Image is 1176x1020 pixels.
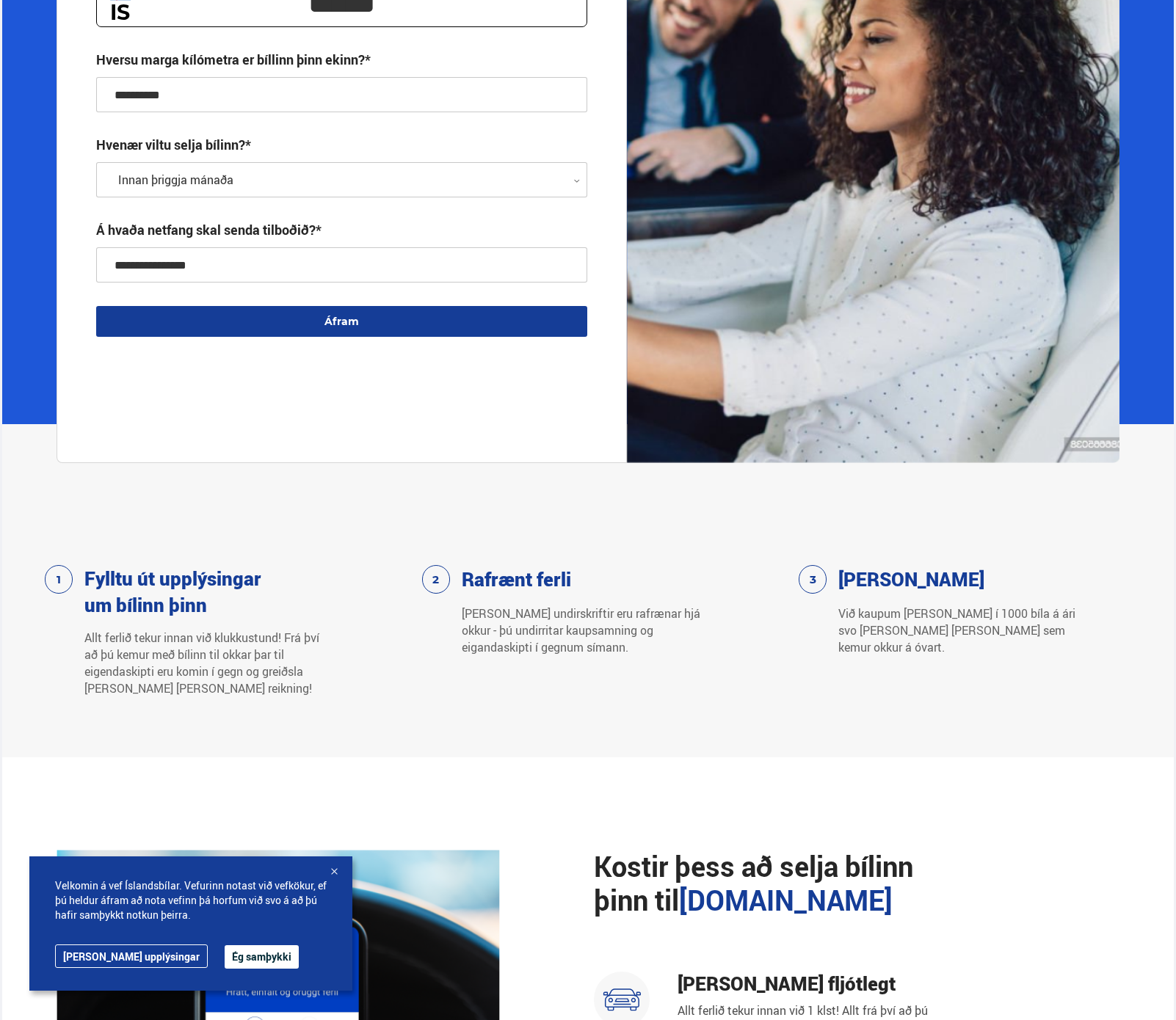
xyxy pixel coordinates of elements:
[84,630,324,697] p: Allt ferlið tekur innan við klukkustund! Frá því að þú kemur með bílinn til okkar þar til eigenda...
[594,850,958,917] h2: Kostir þess að selja bílinn þinn til
[678,972,958,995] h4: [PERSON_NAME] fljótlegt
[462,605,701,656] p: [PERSON_NAME] undirskriftir eru rafrænar hjá okkur - þú undirritar kaupsamning og eigandaskipti í...
[96,51,371,68] div: Hversu marga kílómetra er bíllinn þinn ekinn?*
[96,306,588,337] button: Áfram
[12,6,56,50] button: Opna LiveChat spjallviðmót
[838,605,1078,656] p: Við kaupum [PERSON_NAME] í 1000 bíla á ári svo [PERSON_NAME] [PERSON_NAME] sem kemur okkur á óvart.
[55,878,327,922] span: Velkomin á vef Íslandsbílar. Vefurinn notast við vefkökur, ef þú heldur áfram að nota vefinn þá h...
[96,221,322,238] div: Á hvaða netfang skal senda tilboðið?*
[96,136,251,153] label: Hvenær viltu selja bílinn?*
[84,565,268,618] h3: Fylltu út upplýsingar um bílinn þinn
[55,944,208,968] a: [PERSON_NAME] upplýsingar
[602,980,642,1019] img: sxVYvPSuM98JaIvG.svg
[838,566,984,592] h3: [PERSON_NAME]
[225,945,299,969] button: Ég samþykki
[679,881,893,919] span: [DOMAIN_NAME]
[462,566,571,592] h3: Rafrænt ferli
